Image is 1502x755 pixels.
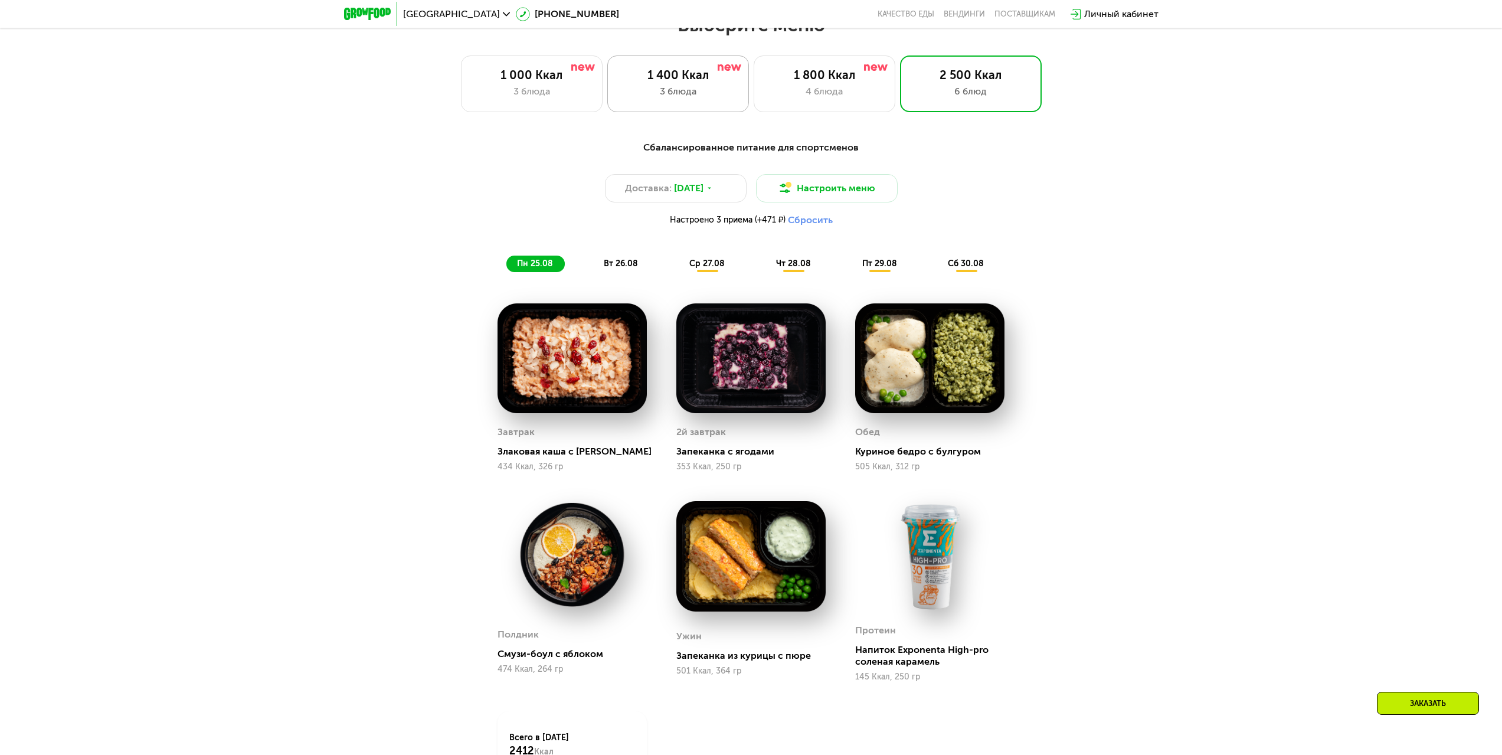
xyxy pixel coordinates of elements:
[1084,7,1159,21] div: Личный кабинет
[855,622,896,639] div: Протеин
[473,68,590,82] div: 1 000 Ккал
[766,68,883,82] div: 1 800 Ккал
[676,650,835,662] div: Запеканка из курицы с пюре
[620,84,737,99] div: 3 блюда
[756,174,898,202] button: Настроить меню
[912,84,1029,99] div: 6 блюд
[620,68,737,82] div: 1 400 Ккал
[674,181,703,195] span: [DATE]
[498,446,656,457] div: Злаковая каша с [PERSON_NAME]
[498,626,539,643] div: Полдник
[676,462,826,472] div: 353 Ккал, 250 гр
[855,644,1014,668] div: Напиток Exponenta High-pro соленая карамель
[516,7,619,21] a: [PHONE_NUMBER]
[517,259,553,269] span: пн 25.08
[912,68,1029,82] div: 2 500 Ккал
[473,84,590,99] div: 3 блюда
[855,672,1004,682] div: 145 Ккал, 250 гр
[948,259,984,269] span: сб 30.08
[676,627,702,645] div: Ужин
[944,9,985,19] a: Вендинги
[498,462,647,472] div: 434 Ккал, 326 гр
[994,9,1055,19] div: поставщикам
[855,462,1004,472] div: 505 Ккал, 312 гр
[676,446,835,457] div: Запеканка с ягодами
[855,423,880,441] div: Обед
[676,666,826,676] div: 501 Ккал, 364 гр
[1377,692,1479,715] div: Заказать
[625,181,672,195] span: Доставка:
[855,446,1014,457] div: Куриное бедро с булгуром
[776,259,811,269] span: чт 28.08
[676,423,726,441] div: 2й завтрак
[498,665,647,674] div: 474 Ккал, 264 гр
[878,9,934,19] a: Качество еды
[788,214,833,226] button: Сбросить
[862,259,897,269] span: пт 29.08
[604,259,638,269] span: вт 26.08
[403,9,500,19] span: [GEOGRAPHIC_DATA]
[498,648,656,660] div: Смузи-боул с яблоком
[689,259,725,269] span: ср 27.08
[498,423,535,441] div: Завтрак
[766,84,883,99] div: 4 блюда
[670,216,786,224] span: Настроено 3 приема (+471 ₽)
[402,140,1101,155] div: Сбалансированное питание для спортсменов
